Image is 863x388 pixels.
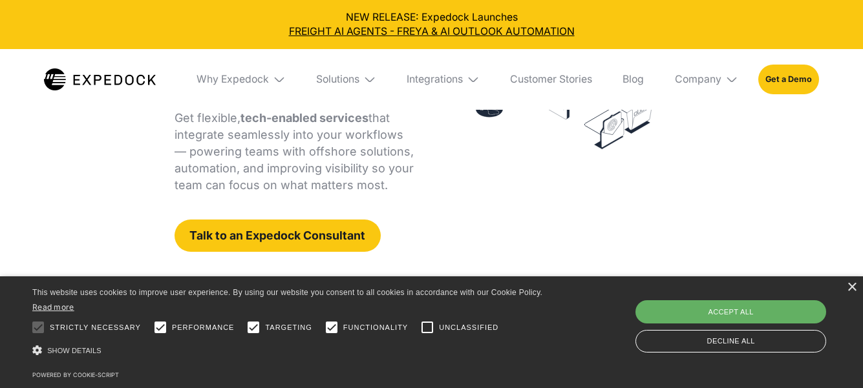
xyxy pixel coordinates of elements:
span: Performance [172,322,235,333]
span: Strictly necessary [50,322,141,333]
span: Targeting [265,322,312,333]
a: Get a Demo [758,65,819,94]
span: Unclassified [439,322,498,333]
div: Solutions [306,49,386,110]
a: Blog [613,49,655,110]
div: Company [675,73,721,86]
span: Show details [47,347,101,354]
div: Integrations [396,49,489,110]
strong: tech-enabled services [240,111,368,125]
div: NEW RELEASE: Expedock Launches [10,10,853,39]
a: Customer Stories [500,49,602,110]
div: Solutions [316,73,359,86]
span: Functionality [343,322,408,333]
div: Decline all [635,330,826,352]
div: Close [847,283,857,292]
div: Integrations [407,73,463,86]
div: Why Expedock [197,73,269,86]
a: FREIGHT AI AGENTS - FREYA & AI OUTLOOK AUTOMATION [10,25,853,39]
div: Accept all [635,300,826,323]
span: This website uses cookies to improve user experience. By using our website you consent to all coo... [32,288,542,297]
a: Powered by cookie-script [32,371,119,378]
a: Read more [32,302,74,312]
div: Show details [32,342,551,360]
iframe: Chat Widget [798,326,863,388]
p: Get flexible, that integrate seamlessly into your workflows — powering teams with offshore soluti... [175,110,417,194]
a: Talk to an Expedock Consultant [175,220,381,251]
div: Company [665,49,748,110]
div: Why Expedock [186,49,295,110]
